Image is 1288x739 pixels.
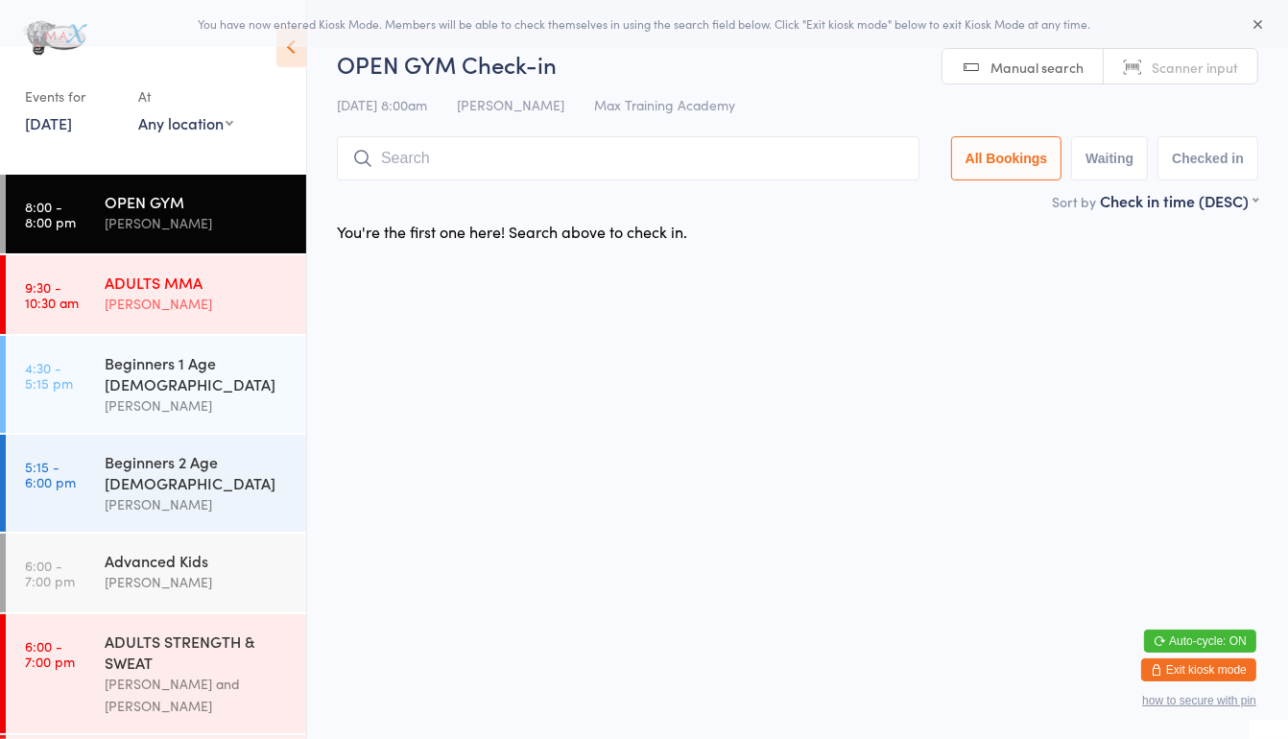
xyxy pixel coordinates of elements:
[25,199,76,229] time: 8:00 - 8:00 pm
[6,614,306,733] a: 6:00 -7:00 pmADULTS STRENGTH & SWEAT[PERSON_NAME] and [PERSON_NAME]
[1152,58,1238,77] span: Scanner input
[337,221,687,242] div: You're the first one here! Search above to check in.
[6,534,306,612] a: 6:00 -7:00 pmAdvanced Kids[PERSON_NAME]
[25,638,75,669] time: 6:00 - 7:00 pm
[6,435,306,532] a: 5:15 -6:00 pmBeginners 2 Age [DEMOGRAPHIC_DATA][PERSON_NAME]
[105,451,290,493] div: Beginners 2 Age [DEMOGRAPHIC_DATA]
[25,459,76,489] time: 5:15 - 6:00 pm
[25,112,72,133] a: [DATE]
[1142,694,1256,707] button: how to secure with pin
[105,352,290,394] div: Beginners 1 Age [DEMOGRAPHIC_DATA]
[105,631,290,673] div: ADULTS STRENGTH & SWEAT
[25,360,73,391] time: 4:30 - 5:15 pm
[105,272,290,293] div: ADULTS MMA
[105,493,290,515] div: [PERSON_NAME]
[457,95,564,114] span: [PERSON_NAME]
[105,191,290,212] div: OPEN GYM
[105,293,290,315] div: [PERSON_NAME]
[1052,192,1096,211] label: Sort by
[105,212,290,234] div: [PERSON_NAME]
[25,81,119,112] div: Events for
[1071,136,1148,180] button: Waiting
[990,58,1084,77] span: Manual search
[105,550,290,571] div: Advanced Kids
[594,95,735,114] span: Max Training Academy
[1100,190,1258,211] div: Check in time (DESC)
[105,394,290,417] div: [PERSON_NAME]
[6,336,306,433] a: 4:30 -5:15 pmBeginners 1 Age [DEMOGRAPHIC_DATA][PERSON_NAME]
[105,571,290,593] div: [PERSON_NAME]
[1144,630,1256,653] button: Auto-cycle: ON
[25,558,75,588] time: 6:00 - 7:00 pm
[337,136,919,180] input: Search
[337,48,1258,80] h2: OPEN GYM Check-in
[6,175,306,253] a: 8:00 -8:00 pmOPEN GYM[PERSON_NAME]
[31,15,1257,32] div: You have now entered Kiosk Mode. Members will be able to check themselves in using the search fie...
[951,136,1062,180] button: All Bookings
[138,81,233,112] div: At
[1141,658,1256,681] button: Exit kiosk mode
[6,255,306,334] a: 9:30 -10:30 amADULTS MMA[PERSON_NAME]
[25,279,79,310] time: 9:30 - 10:30 am
[337,95,427,114] span: [DATE] 8:00am
[1157,136,1258,180] button: Checked in
[138,112,233,133] div: Any location
[105,673,290,717] div: [PERSON_NAME] and [PERSON_NAME]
